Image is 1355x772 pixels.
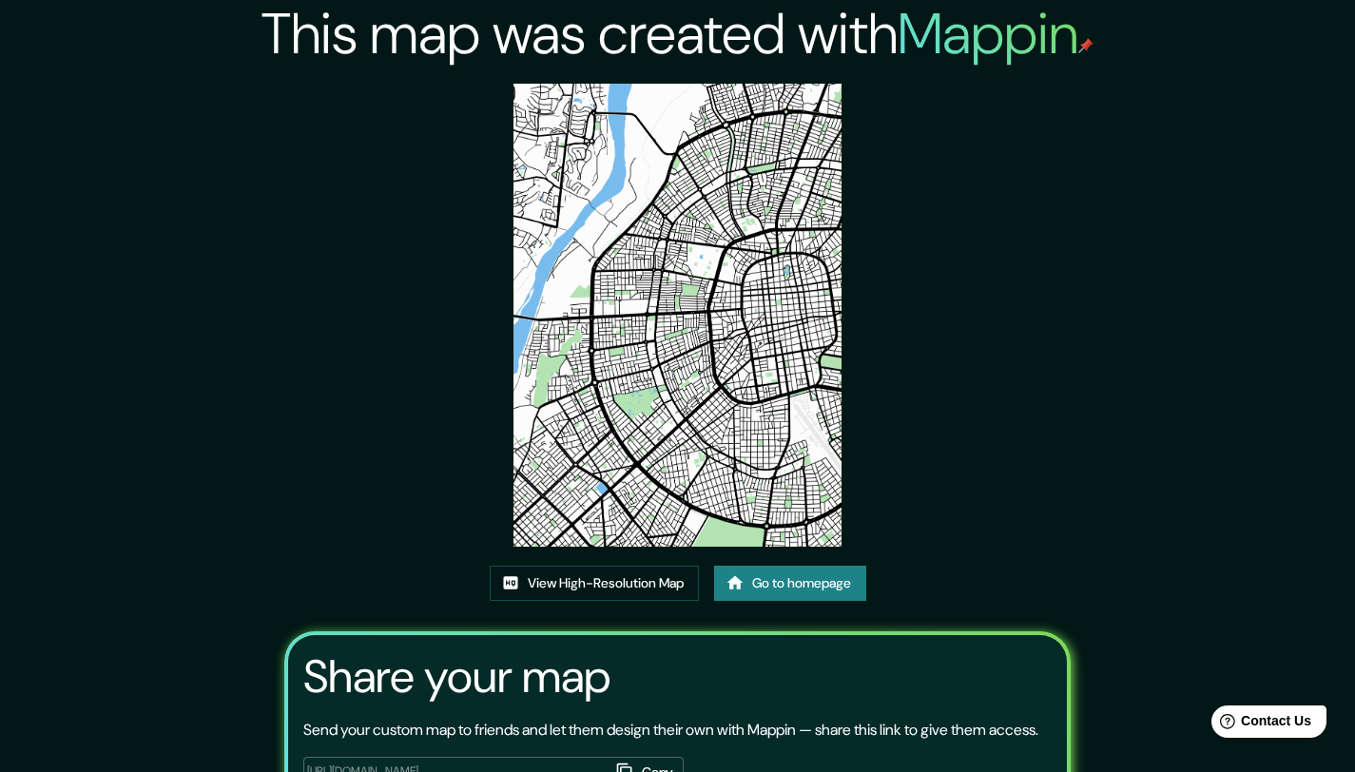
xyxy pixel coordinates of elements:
[490,566,699,601] a: View High-Resolution Map
[303,650,610,704] h3: Share your map
[303,719,1038,742] p: Send your custom map to friends and let them design their own with Mappin — share this link to gi...
[1186,698,1334,751] iframe: Help widget launcher
[714,566,866,601] a: Go to homepage
[1078,38,1094,53] img: mappin-pin
[513,84,841,547] img: created-map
